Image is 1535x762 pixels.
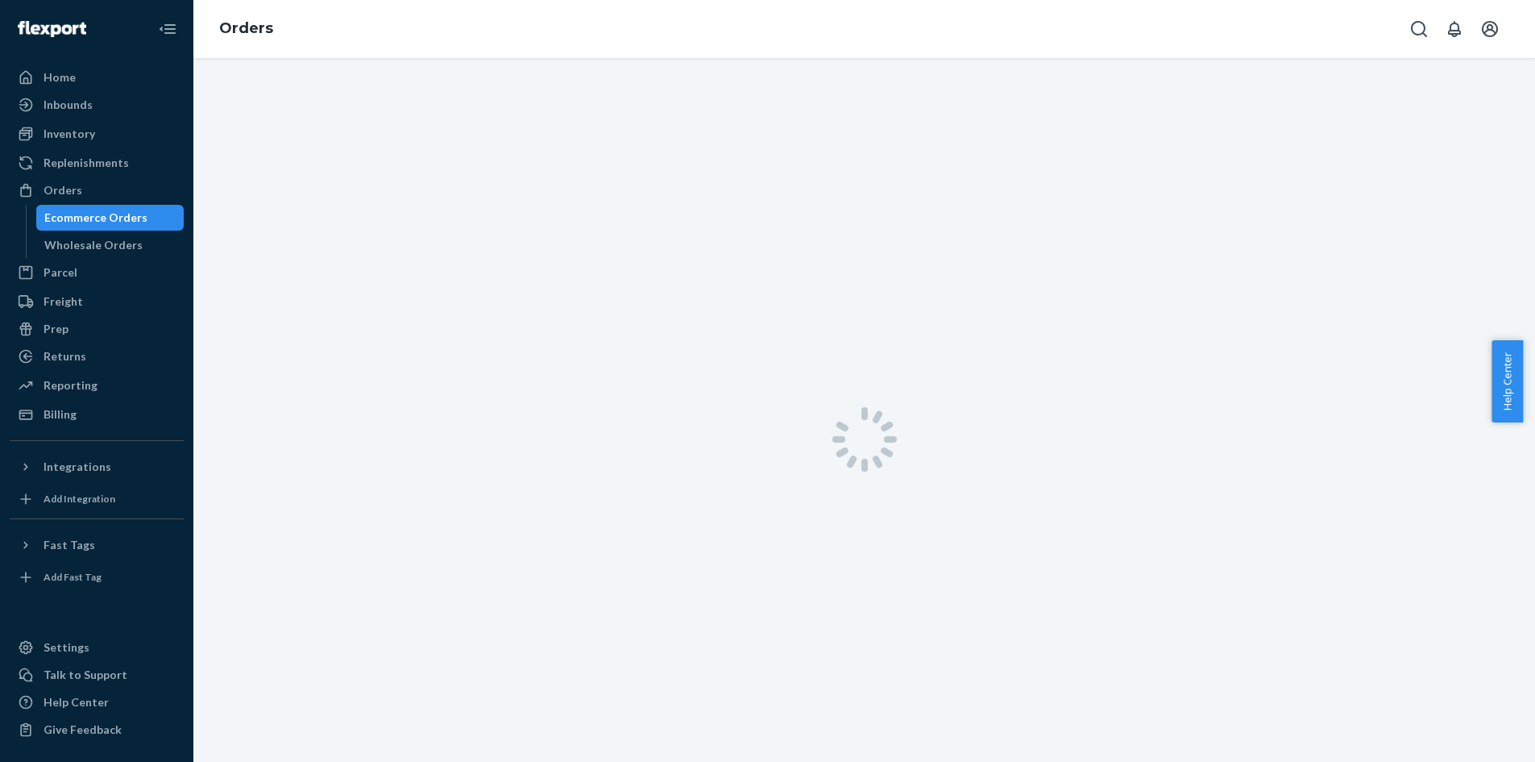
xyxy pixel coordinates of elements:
[44,570,102,584] div: Add Fast Tag
[44,155,129,171] div: Replenishments
[10,635,184,660] a: Settings
[10,177,184,203] a: Orders
[36,232,185,258] a: Wholesale Orders
[44,694,109,710] div: Help Center
[10,316,184,342] a: Prep
[44,722,122,738] div: Give Feedback
[10,150,184,176] a: Replenishments
[44,264,77,281] div: Parcel
[44,294,83,310] div: Freight
[219,19,273,37] a: Orders
[44,182,82,198] div: Orders
[44,97,93,113] div: Inbounds
[44,667,127,683] div: Talk to Support
[1438,13,1471,45] button: Open notifications
[44,348,86,364] div: Returns
[44,459,111,475] div: Integrations
[206,6,286,52] ol: breadcrumbs
[10,662,184,688] a: Talk to Support
[10,344,184,369] a: Returns
[44,537,95,553] div: Fast Tags
[36,205,185,231] a: Ecommerce Orders
[44,237,143,253] div: Wholesale Orders
[44,639,89,656] div: Settings
[44,492,115,506] div: Add Integration
[10,402,184,427] a: Billing
[10,121,184,147] a: Inventory
[10,689,184,715] a: Help Center
[44,126,95,142] div: Inventory
[44,69,76,85] div: Home
[44,377,97,393] div: Reporting
[18,21,86,37] img: Flexport logo
[10,532,184,558] button: Fast Tags
[44,210,147,226] div: Ecommerce Orders
[10,289,184,314] a: Freight
[10,486,184,512] a: Add Integration
[1403,13,1435,45] button: Open Search Box
[10,564,184,590] a: Add Fast Tag
[10,92,184,118] a: Inbounds
[10,454,184,480] button: Integrations
[10,260,184,285] a: Parcel
[1474,13,1506,45] button: Open account menu
[44,406,77,423] div: Billing
[151,13,184,45] button: Close Navigation
[10,373,184,398] a: Reporting
[10,65,184,90] a: Home
[1491,340,1523,423] button: Help Center
[10,717,184,743] button: Give Feedback
[44,321,68,337] div: Prep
